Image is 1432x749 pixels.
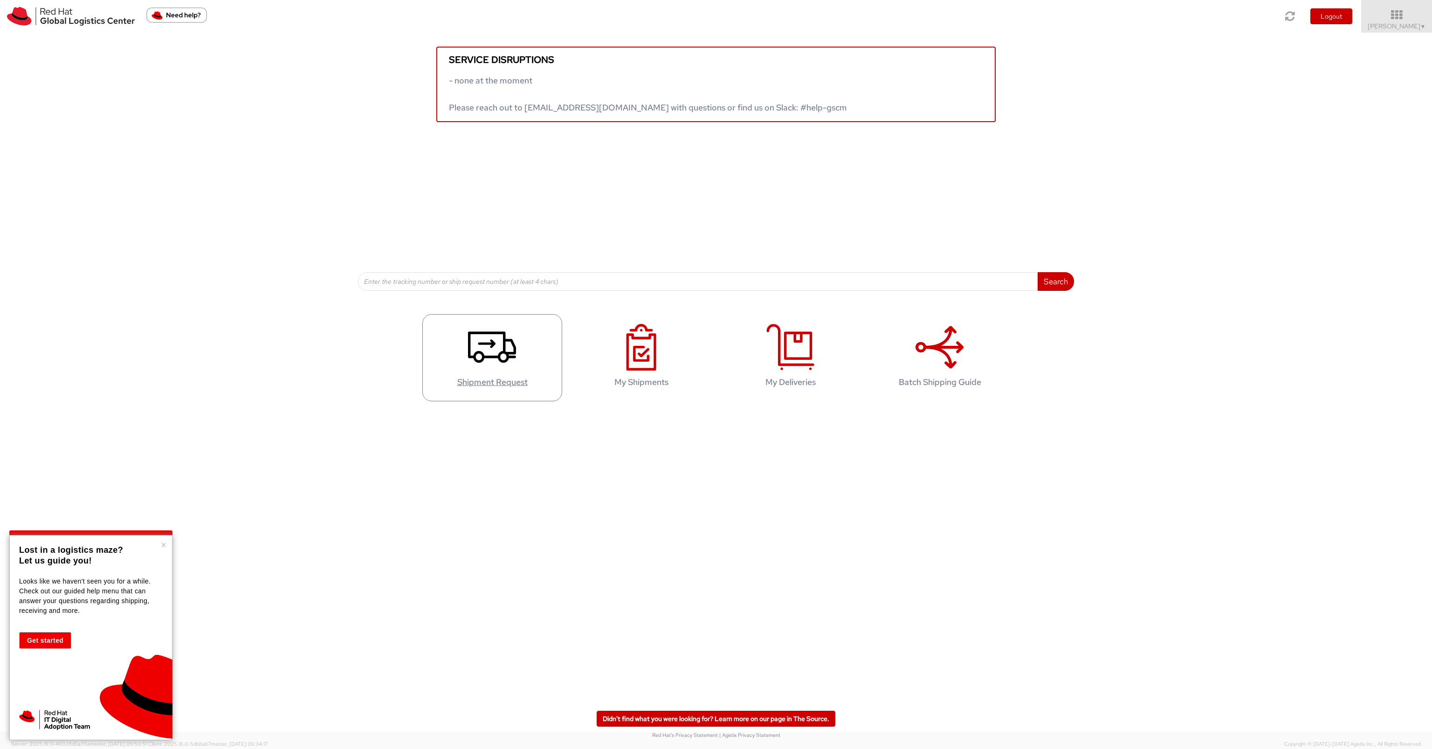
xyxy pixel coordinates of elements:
span: [PERSON_NAME] [1368,22,1426,30]
span: Copyright © [DATE]-[DATE] Agistix Inc., All Rights Reserved [1284,741,1421,748]
h4: Shipment Request [432,378,552,387]
span: Server: 2025.19.0-49328d0a35e [11,741,147,747]
h5: Service disruptions [449,55,983,65]
button: Need help? [146,7,207,23]
a: Didn't find what you were looking for? Learn more on our page in The Source. [597,711,835,727]
h4: My Deliveries [730,378,851,387]
a: My Shipments [571,314,711,401]
a: Batch Shipping Guide [870,314,1010,401]
button: Logout [1310,8,1352,24]
span: - none at the moment Please reach out to [EMAIL_ADDRESS][DOMAIN_NAME] with questions or find us o... [449,75,847,113]
h4: My Shipments [581,378,702,387]
h4: Batch Shipping Guide [880,378,1000,387]
a: Red Hat's Privacy Statement [652,732,718,738]
span: master, [DATE] 09:34:17 [211,741,268,747]
button: Search [1038,272,1074,291]
strong: Let us guide you! [19,556,92,565]
img: rh-logistics-00dfa346123c4ec078e1.svg [7,7,135,26]
input: Enter the tracking number or ship request number (at least 4 chars) [358,272,1038,291]
strong: Lost in a logistics maze? [19,545,123,555]
a: My Deliveries [721,314,861,401]
span: master, [DATE] 09:50:51 [90,741,147,747]
p: Looks like we haven't seen you for a while. Check out our guided help menu that can answer your q... [19,577,160,616]
button: Get started [19,632,71,649]
span: ▼ [1420,23,1426,30]
a: Service disruptions - none at the moment Please reach out to [EMAIL_ADDRESS][DOMAIN_NAME] with qu... [436,47,996,122]
a: | Agistix Privacy Statement [719,732,780,738]
button: Close [161,540,166,550]
span: Client: 2025.18.0-5db8ab7 [148,741,268,747]
a: Shipment Request [422,314,562,401]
